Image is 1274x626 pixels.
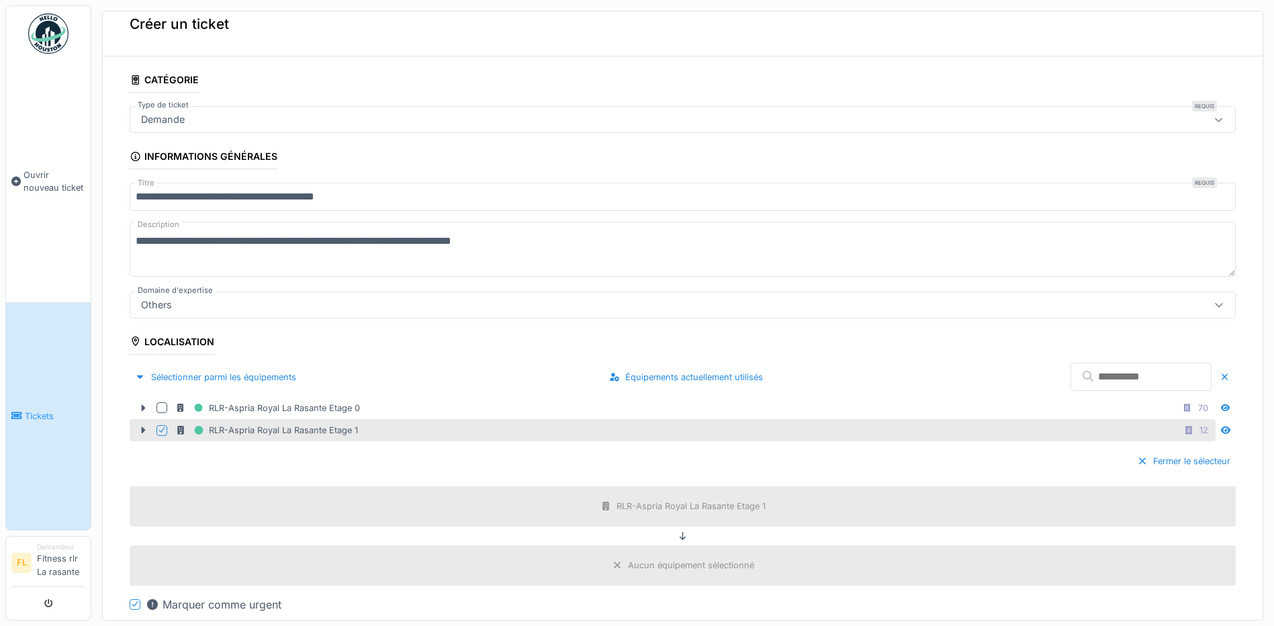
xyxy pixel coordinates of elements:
[135,99,191,111] label: Type de ticket
[6,61,91,302] a: Ouvrir nouveau ticket
[25,410,85,422] span: Tickets
[617,500,766,512] div: RLR-Aspria Royal La Rasante Etage 1
[1192,177,1217,188] div: Requis
[135,216,182,233] label: Description
[130,70,199,93] div: Catégorie
[130,146,277,169] div: Informations générales
[1192,101,1217,111] div: Requis
[146,596,281,613] div: Marquer comme urgent
[175,400,360,416] div: RLR-Aspria Royal La Rasante Etage 0
[24,169,85,194] span: Ouvrir nouveau ticket
[130,368,302,386] div: Sélectionner parmi les équipements
[11,542,85,587] a: FL DemandeurFitness rlr La rasante
[1198,402,1208,414] div: 70
[6,302,91,530] a: Tickets
[11,553,32,573] li: FL
[604,368,768,386] div: Équipements actuellement utilisés
[1132,452,1236,470] div: Fermer le sélecteur
[1199,424,1208,437] div: 12
[628,559,754,572] div: Aucun équipement sélectionné
[37,542,85,552] div: Demandeur
[28,13,69,54] img: Badge_color-CXgf-gQk.svg
[175,422,358,439] div: RLR-Aspria Royal La Rasante Etage 1
[136,298,177,312] div: Others
[135,285,216,296] label: Domaine d'expertise
[37,542,85,584] li: Fitness rlr La rasante
[130,332,214,355] div: Localisation
[136,112,190,127] div: Demande
[135,177,157,189] label: Titre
